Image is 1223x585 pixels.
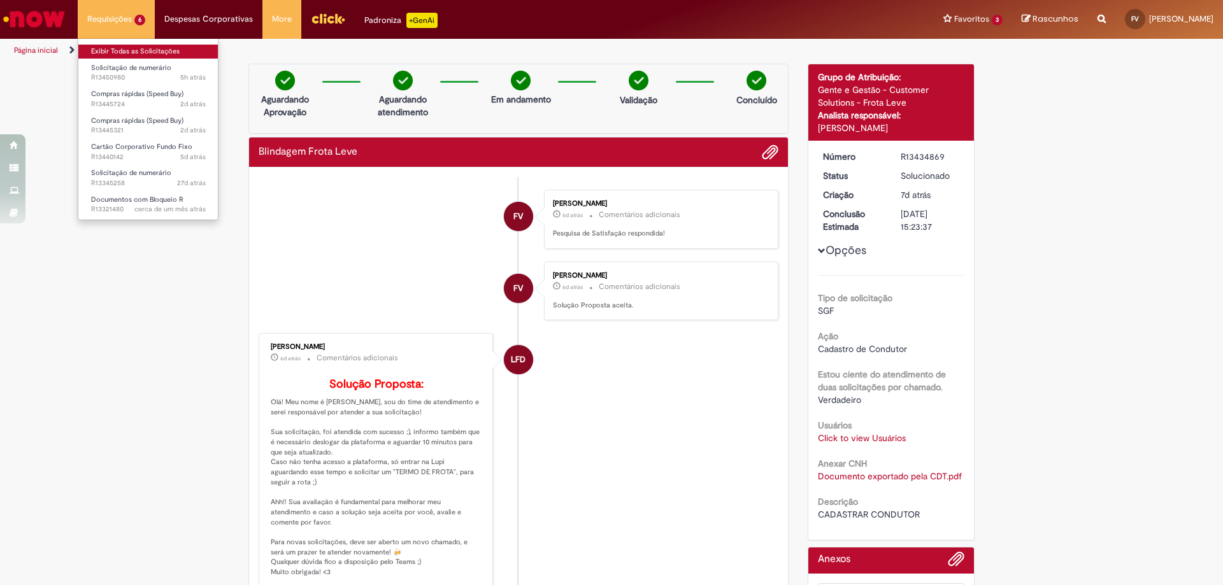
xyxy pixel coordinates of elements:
[164,13,253,25] span: Despesas Corporativas
[818,470,962,482] a: Download de Documento exportado pela CDT.pdf
[818,305,834,316] span: SGF
[91,125,206,136] span: R13445321
[1033,13,1078,25] span: Rascunhos
[992,15,1003,25] span: 3
[553,229,765,239] p: Pesquisa de Satisfação respondida!
[818,369,946,393] b: Estou ciente do atendimento de duas solicitações por chamado.
[511,344,526,375] span: LFD
[813,188,892,201] dt: Criação
[513,273,523,304] span: FV
[406,13,438,28] p: +GenAi
[134,204,206,214] span: cerca de um mês atrás
[271,343,483,351] div: [PERSON_NAME]
[818,83,965,109] div: Gente e Gestão - Customer Solutions - Frota Leve
[818,71,965,83] div: Grupo de Atribuição:
[504,274,533,303] div: Fernanda Teresinha Viana
[280,355,301,362] time: 21/08/2025 17:33:36
[818,496,858,507] b: Descrição
[901,189,931,201] time: 21/08/2025 09:22:08
[78,61,218,85] a: Aberto R13450980 : Solicitação de numerário
[1,6,67,32] img: ServiceNow
[364,13,438,28] div: Padroniza
[513,201,523,232] span: FV
[271,378,483,577] p: Olá! Meu nome é [PERSON_NAME], sou do time de atendimento e serei responsável por atender a sua s...
[91,195,183,204] span: Documentos com Bloqueio R
[275,71,295,90] img: check-circle-green.png
[311,9,345,28] img: click_logo_yellow_360x200.png
[180,99,206,109] span: 2d atrás
[317,353,398,363] small: Comentários adicionais
[813,169,892,182] dt: Status
[180,73,206,82] span: 5h atrás
[10,39,806,62] ul: Trilhas de página
[818,109,965,122] div: Analista responsável:
[78,87,218,111] a: Aberto R13445724 : Compras rápidas (Speed Buy)
[177,178,206,188] time: 01/08/2025 11:47:28
[491,93,551,106] p: Em andamento
[254,93,316,118] p: Aguardando Aprovação
[818,394,861,405] span: Verdadeiro
[818,419,852,431] b: Usuários
[272,13,292,25] span: More
[562,211,583,219] span: 6d atrás
[553,300,765,311] p: Solução Proposta aceita.
[818,330,838,342] b: Ação
[91,142,192,152] span: Cartão Corporativo Fundo Fixo
[1149,13,1213,24] span: [PERSON_NAME]
[562,283,583,291] time: 22/08/2025 09:34:55
[91,89,183,99] span: Compras rápidas (Speed Buy)
[762,144,778,160] button: Adicionar anexos
[553,200,765,208] div: [PERSON_NAME]
[1131,15,1139,23] span: FV
[134,15,145,25] span: 6
[629,71,648,90] img: check-circle-green.png
[180,152,206,162] span: 5d atrás
[818,432,906,444] a: Click to view Usuários
[954,13,989,25] span: Favoritos
[78,193,218,216] a: Aberto R13321480 : Documentos com Bloqueio R
[91,99,206,109] span: R13445724
[813,208,892,233] dt: Conclusão Estimada
[553,272,765,279] div: [PERSON_NAME]
[78,114,218,137] a: Aberto R13445321 : Compras rápidas (Speed Buy)
[180,73,206,82] time: 27/08/2025 09:21:54
[818,554,850,565] h2: Anexos
[372,93,434,118] p: Aguardando atendimento
[511,71,531,90] img: check-circle-green.png
[562,283,583,291] span: 6d atrás
[78,45,218,59] a: Exibir Todas as Solicitações
[78,38,218,220] ul: Requisições
[1022,13,1078,25] a: Rascunhos
[620,94,657,106] p: Validação
[329,377,424,391] b: Solução Proposta:
[177,178,206,188] span: 27d atrás
[599,209,680,220] small: Comentários adicionais
[901,208,960,233] div: [DATE] 15:23:37
[813,150,892,163] dt: Número
[280,355,301,362] span: 6d atrás
[818,292,892,304] b: Tipo de solicitação
[78,166,218,190] a: Aberto R13345258 : Solicitação de numerário
[818,509,920,520] span: CADASTRAR CONDUTOR
[948,551,964,574] button: Adicionar anexos
[91,168,171,178] span: Solicitação de numerário
[180,125,206,135] span: 2d atrás
[901,169,960,182] div: Solucionado
[818,122,965,134] div: [PERSON_NAME]
[87,13,132,25] span: Requisições
[599,281,680,292] small: Comentários adicionais
[504,202,533,231] div: Fernanda Teresinha Viana
[818,458,867,469] b: Anexar CNH
[91,63,171,73] span: Solicitação de numerário
[259,146,357,158] h2: Blindagem Frota Leve Histórico de tíquete
[180,99,206,109] time: 25/08/2025 17:09:56
[901,150,960,163] div: R13434869
[180,152,206,162] time: 22/08/2025 14:26:53
[14,45,58,55] a: Página inicial
[393,71,413,90] img: check-circle-green.png
[818,343,907,355] span: Cadastro de Condutor
[134,204,206,214] time: 24/07/2025 16:21:17
[747,71,766,90] img: check-circle-green.png
[504,345,533,374] div: Leticia Ferreira Dantas De Almeida
[736,94,777,106] p: Concluído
